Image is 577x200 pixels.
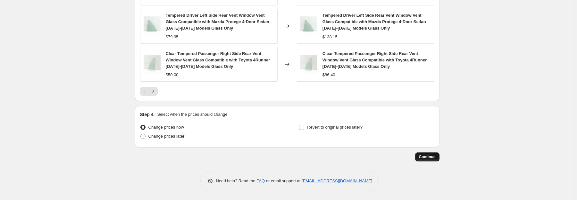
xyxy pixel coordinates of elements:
[216,178,257,183] span: Need help? Read the
[157,111,227,118] p: Select when the prices should change
[144,55,161,74] img: 41vrrYs4VCL_80x.jpg
[148,125,184,130] span: Change prices now
[300,16,317,36] img: 61UtY75EQQL_80x.jpg
[265,178,302,183] span: or email support at
[256,178,265,183] a: FAQ
[322,72,335,78] div: $86.40
[300,55,317,74] img: 41vrrYs4VCL_80x.jpg
[415,152,439,161] button: Continue
[140,111,155,118] h2: Step 4.
[148,134,185,139] span: Change prices later
[322,13,426,31] span: Tempered Driver Left Side Rear Vent Window Vent Glass Compatible with Mazda Protege 4-Door Sedan ...
[166,51,270,69] span: Clear Tempered Passenger Right Side Rear Vent Window Vent Glass Compatible with Toyota 4Runner [D...
[419,154,436,159] span: Continue
[307,125,363,130] span: Revert to original prices later?
[140,87,158,96] nav: Pagination
[322,51,427,69] span: Clear Tempered Passenger Right Side Rear Vent Window Vent Glass Compatible with Toyota 4Runner [D...
[166,72,179,78] div: $50.00
[322,34,338,40] div: $138.15
[144,16,161,36] img: 61UtY75EQQL_80x.jpg
[149,87,158,96] button: Next
[302,178,372,183] a: [EMAIL_ADDRESS][DOMAIN_NAME]
[166,34,179,40] div: $79.95
[166,13,269,31] span: Tempered Driver Left Side Rear Vent Window Vent Glass Compatible with Mazda Protege 4-Door Sedan ...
